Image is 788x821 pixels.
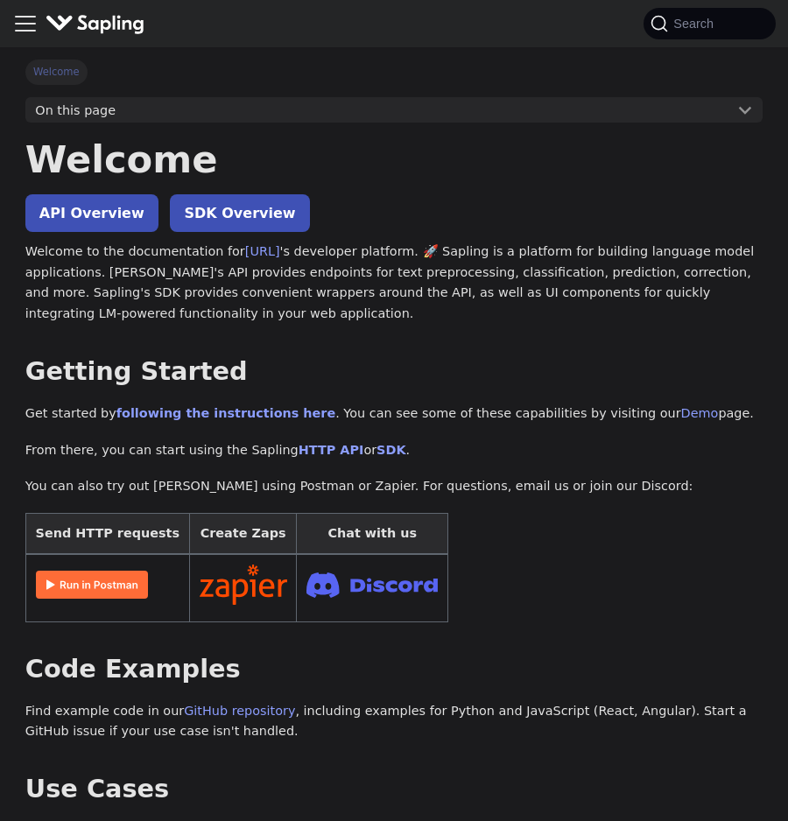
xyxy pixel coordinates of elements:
th: Create Zaps [189,514,297,555]
img: Connect in Zapier [200,565,287,605]
img: Sapling.ai [46,11,145,37]
p: From there, you can start using the Sapling or . [25,440,763,461]
a: [URL] [245,244,280,258]
span: Search [668,17,724,31]
a: SDK Overview [170,194,309,232]
a: API Overview [25,194,158,232]
button: On this page [25,97,763,123]
button: Search (Command+K) [644,8,775,39]
p: Get started by . You can see some of these capabilities by visiting our page. [25,403,763,425]
button: Toggle navigation bar [12,11,39,37]
a: Demo [681,406,719,420]
h1: Welcome [25,136,763,183]
img: Run in Postman [36,571,148,599]
h2: Getting Started [25,356,763,388]
th: Chat with us [297,514,448,555]
p: Find example code in our , including examples for Python and JavaScript (React, Angular). Start a... [25,701,763,743]
th: Send HTTP requests [25,514,189,555]
img: Join Discord [306,567,438,603]
span: Welcome [25,60,88,84]
p: Welcome to the documentation for 's developer platform. 🚀 Sapling is a platform for building lang... [25,242,763,325]
a: SDK [376,443,405,457]
a: following the instructions here [116,406,335,420]
h2: Use Cases [25,774,763,805]
a: GitHub repository [184,704,295,718]
p: You can also try out [PERSON_NAME] using Postman or Zapier. For questions, email us or join our D... [25,476,763,497]
a: HTTP API [299,443,364,457]
nav: Breadcrumbs [25,60,763,84]
a: Sapling.aiSapling.ai [46,11,151,37]
h2: Code Examples [25,654,763,685]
